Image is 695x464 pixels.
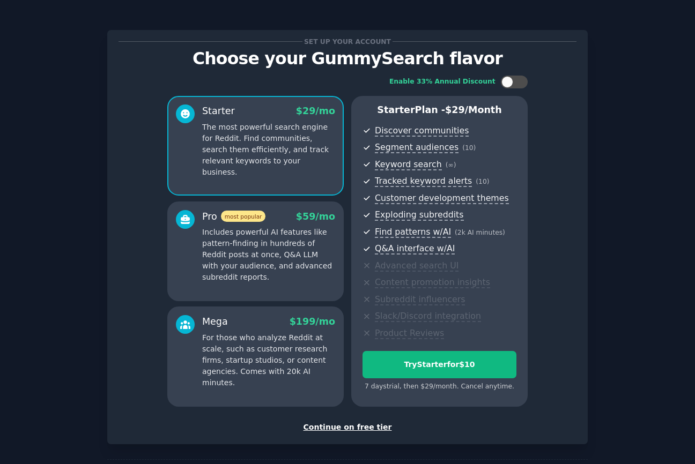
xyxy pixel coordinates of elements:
p: Starter Plan - [363,103,516,117]
span: Content promotion insights [375,277,490,288]
span: ( ∞ ) [446,161,456,169]
span: ( 10 ) [462,144,476,152]
span: Keyword search [375,159,442,170]
div: Enable 33% Annual Discount [389,77,496,87]
span: $ 199 /mo [290,316,335,327]
span: $ 29 /mo [296,106,335,116]
span: ( 2k AI minutes ) [455,229,505,236]
span: Find patterns w/AI [375,227,451,238]
span: Q&A interface w/AI [375,243,455,255]
p: Choose your GummySearch flavor [119,49,576,68]
button: TryStarterfor$10 [363,351,516,378]
div: Continue on free tier [119,422,576,433]
span: Slack/Discord integration [375,311,481,322]
span: $ 29 /month [445,104,502,115]
span: Advanced search UI [375,260,459,272]
span: most popular [221,211,266,222]
span: Discover communities [375,125,469,137]
div: 7 days trial, then $ 29 /month . Cancel anytime. [363,382,516,392]
span: ( 10 ) [476,178,489,185]
span: Segment audiences [375,142,459,153]
span: Exploding subreddits [375,209,463,221]
span: Subreddit influencers [375,294,465,305]
span: Set up your account [302,36,393,47]
p: For those who analyze Reddit at scale, such as customer research firms, startup studios, or conte... [202,332,335,388]
p: The most powerful search engine for Reddit. Find communities, search them efficiently, and track ... [202,122,335,178]
div: Pro [202,210,265,223]
span: Product Reviews [375,328,444,339]
div: Mega [202,315,228,328]
span: Tracked keyword alerts [375,176,472,187]
p: Includes powerful AI features like pattern-finding in hundreds of Reddit posts at once, Q&A LLM w... [202,227,335,283]
span: Customer development themes [375,193,509,204]
span: $ 59 /mo [296,211,335,222]
div: Starter [202,104,235,118]
div: Try Starter for $10 [363,359,516,370]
